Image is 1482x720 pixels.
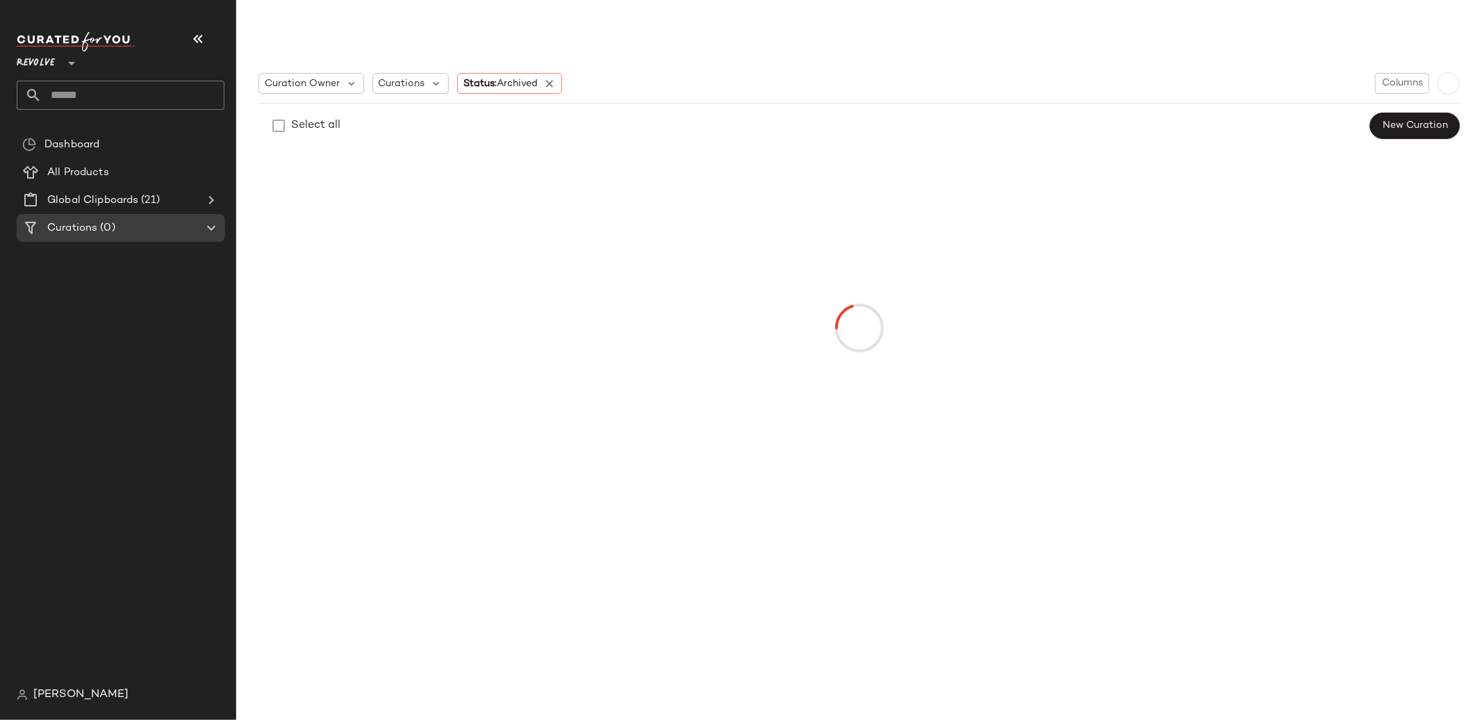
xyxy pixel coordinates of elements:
[379,76,425,91] span: Curations
[291,117,340,134] div: Select all
[463,76,538,91] span: Status:
[1375,73,1429,94] button: Columns
[1370,113,1460,139] button: New Curation
[17,689,28,701] img: svg%3e
[22,138,36,152] img: svg%3e
[265,76,340,91] span: Curation Owner
[17,47,55,72] span: Revolve
[47,165,109,181] span: All Products
[44,137,99,153] span: Dashboard
[497,79,538,89] span: Archived
[1382,120,1448,131] span: New Curation
[47,193,138,208] span: Global Clipboards
[1381,78,1423,89] span: Columns
[138,193,160,208] span: (21)
[97,220,115,236] span: (0)
[17,32,135,51] img: cfy_white_logo.C9jOOHJF.svg
[33,687,129,703] span: [PERSON_NAME]
[47,220,97,236] span: Curations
